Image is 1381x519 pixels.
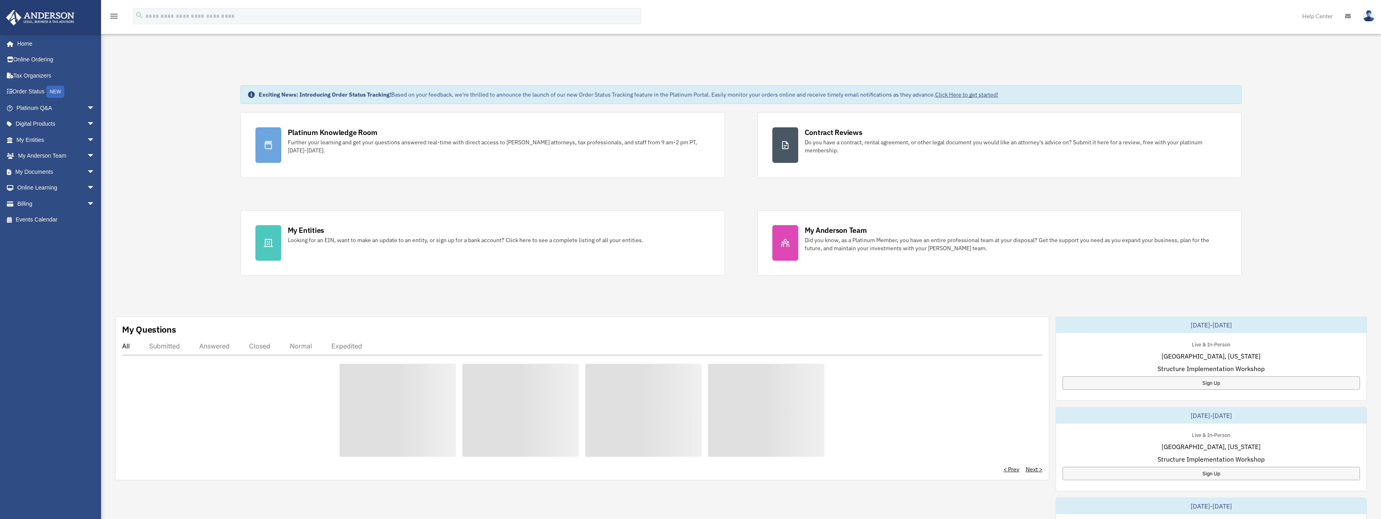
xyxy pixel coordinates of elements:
span: arrow_drop_down [87,116,103,133]
span: arrow_drop_down [87,180,103,196]
a: Home [6,36,103,52]
span: Structure Implementation Workshop [1158,454,1265,464]
a: My Entitiesarrow_drop_down [6,132,107,148]
a: Tax Organizers [6,68,107,84]
a: Events Calendar [6,212,107,228]
a: My Anderson Teamarrow_drop_down [6,148,107,164]
div: Live & In-Person [1185,340,1237,348]
div: My Entities [288,225,324,235]
img: Anderson Advisors Platinum Portal [4,10,77,25]
div: My Anderson Team [805,225,867,235]
div: Contract Reviews [805,127,862,137]
div: Answered [199,342,230,350]
span: [GEOGRAPHIC_DATA], [US_STATE] [1162,351,1261,361]
div: Further your learning and get your questions answered real-time with direct access to [PERSON_NAM... [288,138,710,154]
i: menu [109,11,119,21]
a: Sign Up [1063,376,1360,390]
i: search [135,11,144,20]
div: Closed [249,342,270,350]
a: Online Learningarrow_drop_down [6,180,107,196]
div: Looking for an EIN, want to make an update to an entity, or sign up for a bank account? Click her... [288,236,643,244]
span: Structure Implementation Workshop [1158,364,1265,373]
a: Platinum Q&Aarrow_drop_down [6,100,107,116]
a: Order StatusNEW [6,84,107,100]
div: Do you have a contract, rental agreement, or other legal document you would like an attorney's ad... [805,138,1227,154]
div: Did you know, as a Platinum Member, you have an entire professional team at your disposal? Get th... [805,236,1227,252]
a: Platinum Knowledge Room Further your learning and get your questions answered real-time with dire... [240,112,725,178]
div: [DATE]-[DATE] [1056,407,1366,424]
span: [GEOGRAPHIC_DATA], [US_STATE] [1162,442,1261,451]
span: arrow_drop_down [87,164,103,180]
img: User Pic [1363,10,1375,22]
a: Click Here to get started! [935,91,998,98]
div: Live & In-Person [1185,430,1237,439]
a: Next > [1026,465,1042,473]
div: Expedited [331,342,362,350]
strong: Exciting News: Introducing Order Status Tracking! [259,91,391,98]
a: My Entities Looking for an EIN, want to make an update to an entity, or sign up for a bank accoun... [240,210,725,276]
div: Normal [290,342,312,350]
a: Digital Productsarrow_drop_down [6,116,107,132]
div: All [122,342,130,350]
div: Based on your feedback, we're thrilled to announce the launch of our new Order Status Tracking fe... [259,91,998,99]
a: Billingarrow_drop_down [6,196,107,212]
a: < Prev [1004,465,1019,473]
span: arrow_drop_down [87,132,103,148]
a: My Anderson Team Did you know, as a Platinum Member, you have an entire professional team at your... [757,210,1242,276]
a: Contract Reviews Do you have a contract, rental agreement, or other legal document you would like... [757,112,1242,178]
div: [DATE]-[DATE] [1056,317,1366,333]
div: NEW [46,86,64,98]
a: My Documentsarrow_drop_down [6,164,107,180]
div: [DATE]-[DATE] [1056,498,1366,514]
span: arrow_drop_down [87,196,103,212]
div: Submitted [149,342,180,350]
span: arrow_drop_down [87,148,103,165]
div: Platinum Knowledge Room [288,127,377,137]
a: Online Ordering [6,52,107,68]
div: My Questions [122,323,176,335]
span: arrow_drop_down [87,100,103,116]
a: Sign Up [1063,467,1360,480]
a: menu [109,14,119,21]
